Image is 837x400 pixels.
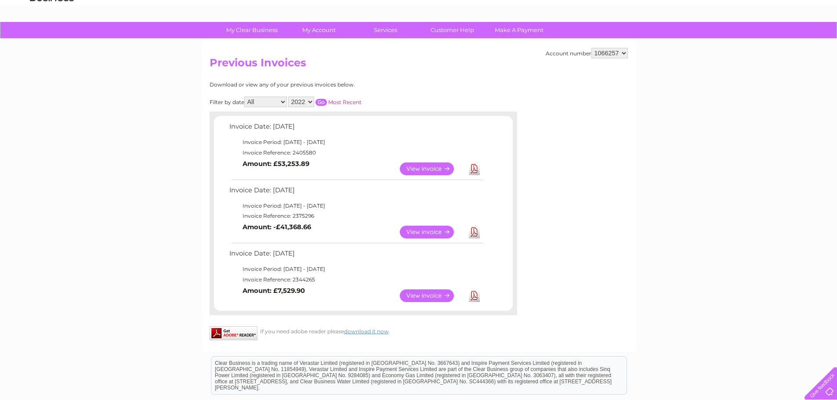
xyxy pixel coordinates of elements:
[761,37,773,44] a: Blog
[243,160,309,168] b: Amount: £53,253.89
[210,326,517,335] div: If you need adobe reader please .
[227,211,484,221] td: Invoice Reference: 2375296
[210,57,628,73] h2: Previous Invoices
[400,226,464,238] a: View
[29,23,74,50] img: logo.png
[227,137,484,148] td: Invoice Period: [DATE] - [DATE]
[227,201,484,211] td: Invoice Period: [DATE] - [DATE]
[227,248,484,264] td: Invoice Date: [DATE]
[216,22,288,38] a: My Clear Business
[704,37,724,44] a: Energy
[729,37,755,44] a: Telecoms
[546,48,628,58] div: Account number
[227,264,484,274] td: Invoice Period: [DATE] - [DATE]
[227,121,484,137] td: Invoice Date: [DATE]
[227,148,484,158] td: Invoice Reference: 2405580
[210,82,440,88] div: Download or view any of your previous invoices below.
[344,328,389,335] a: download it now
[400,289,464,302] a: View
[243,287,305,295] b: Amount: £7,529.90
[469,226,480,238] a: Download
[211,5,627,43] div: Clear Business is a trading name of Verastar Limited (registered in [GEOGRAPHIC_DATA] No. 3667643...
[671,4,732,15] a: 0333 014 3131
[349,22,422,38] a: Services
[283,22,355,38] a: My Account
[243,223,311,231] b: Amount: -£41,368.66
[469,289,480,302] a: Download
[416,22,489,38] a: Customer Help
[682,37,699,44] a: Water
[210,97,440,107] div: Filter by date
[469,162,480,175] a: Download
[328,99,362,105] a: Most Recent
[483,22,555,38] a: Make A Payment
[400,162,464,175] a: View
[808,37,829,44] a: Log out
[779,37,800,44] a: Contact
[227,274,484,285] td: Invoice Reference: 2344265
[227,184,484,201] td: Invoice Date: [DATE]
